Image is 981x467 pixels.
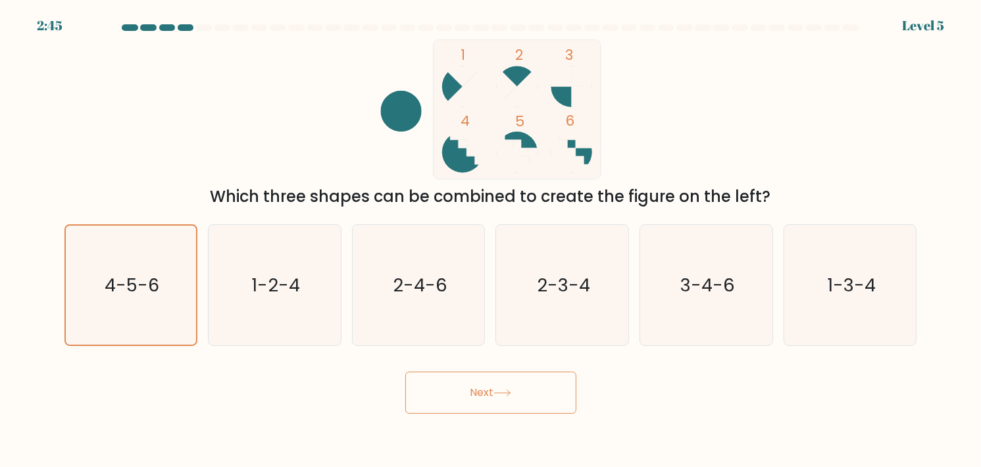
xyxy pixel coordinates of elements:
tspan: 2 [515,45,522,65]
tspan: 4 [460,111,469,131]
div: Level 5 [902,16,944,36]
text: 3-4-6 [680,272,734,298]
div: 2:45 [37,16,63,36]
text: 1-2-4 [251,272,300,298]
tspan: 3 [565,45,573,65]
tspan: 1 [460,45,465,65]
text: 4-5-6 [105,273,159,297]
text: 1-3-4 [827,272,876,298]
text: 2-4-6 [393,272,447,298]
button: Next [405,372,576,414]
tspan: 5 [515,111,524,132]
text: 2-3-4 [537,272,590,298]
div: Which three shapes can be combined to create the figure on the left? [72,185,909,209]
tspan: 6 [565,111,574,131]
